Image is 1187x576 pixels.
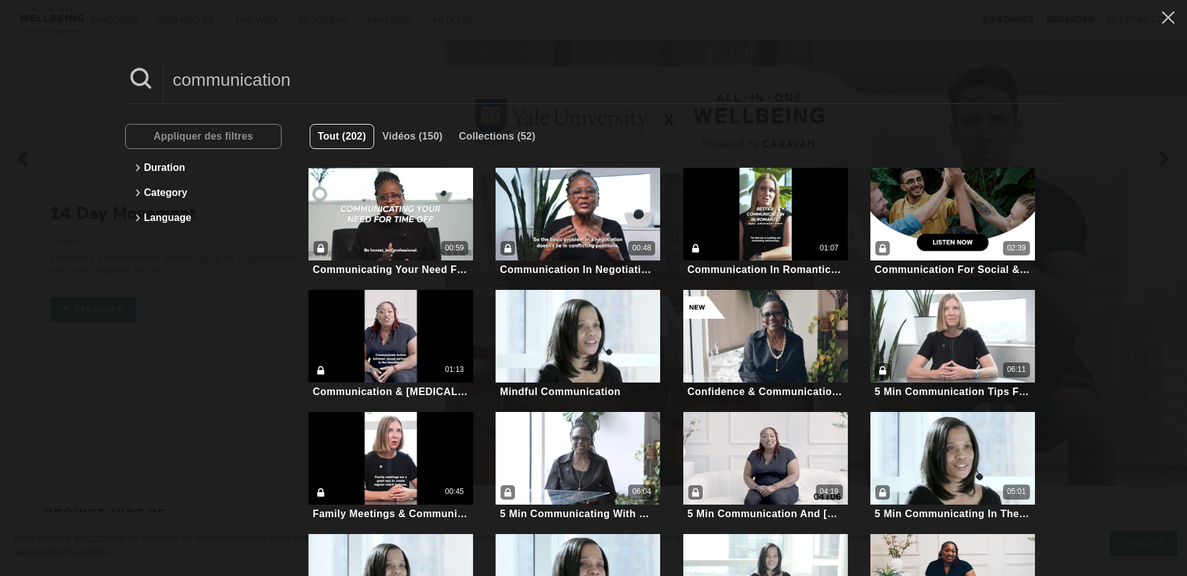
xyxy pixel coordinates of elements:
a: 5 Min Communication Tips For Busy Families06:115 Min Communication Tips For Busy Families [870,290,1035,399]
div: Mindful Communication [500,386,621,398]
a: Family Meetings & Communication (Highlight)00:45Family Meetings & Communication (Highlight) [308,412,473,522]
div: 5 Min Communicating In The Times Of Conflict [875,508,1031,520]
div: Communication In Negotiations (Highlight) [500,264,656,275]
button: Duration [131,155,275,180]
a: 5 Min Communication And Safe Sex04:195 Min Communication And [MEDICAL_DATA] [683,412,848,522]
a: Confidence & Communication SkillsConfidence & Communication Skills [683,290,848,399]
div: 5 Min Communication Tips For Busy Families [875,386,1031,398]
span: Vidéos (150) [382,131,442,141]
div: 06:11 [1007,364,1026,375]
a: 5 Min Communicating With Different Conflict Styles06:045 Min Communicating With Different Conflic... [496,412,660,522]
div: 06:04 [633,486,651,497]
div: 05:01 [1007,486,1026,497]
button: Tout (202) [310,124,374,149]
a: Communication In Negotiations (Highlight)00:48Communication In Negotiations (Highlight) [496,168,660,277]
div: Confidence & Communication Skills [687,386,843,398]
div: 02:39 [1007,243,1026,254]
button: Vidéos (150) [374,124,451,149]
div: 00:45 [445,486,464,497]
a: Mindful CommunicationMindful Communication [496,290,660,399]
div: 5 Min Communicating With Different Conflict Styles [500,508,656,520]
div: 01:07 [820,243,838,254]
input: Chercher [163,63,1062,97]
div: Communicating Your Need For Time Off (Highlight) [313,264,469,275]
a: Communicating Your Need For Time Off (Highlight)00:59Communicating Your Need For Time Off (Highli... [308,168,473,277]
button: Language [131,205,275,230]
div: Family Meetings & Communication (Highlight) [313,508,469,520]
div: 00:48 [633,243,651,254]
div: Communication & [MEDICAL_DATA] Skills (Highlight) [313,386,469,398]
a: Communication In Romantic Relationships (Highlight)01:07Communication In Romantic Relationships (... [683,168,848,277]
a: 5 Min Communicating In The Times Of Conflict05:015 Min Communicating In The Times Of Conflict [870,412,1035,522]
div: 01:13 [445,364,464,375]
a: Communication For Social & Emotional Health (Audio)02:39Communication For Social & Emotional Heal... [870,168,1035,277]
button: Category [131,180,275,205]
button: Collections (52) [451,124,543,149]
div: Communication For Social & Emotional Health (Audio) [875,264,1031,275]
div: 5 Min Communication And [MEDICAL_DATA] [687,508,843,520]
div: 04:19 [820,486,838,497]
span: Collections (52) [459,131,535,141]
span: Tout (202) [318,131,366,141]
a: Communication & Safe Sex Skills (Highlight)01:13Communication & [MEDICAL_DATA] Skills (Highlight) [308,290,473,399]
div: Communication In Romantic Relationships (Highlight) [687,264,843,275]
div: 00:59 [445,243,464,254]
